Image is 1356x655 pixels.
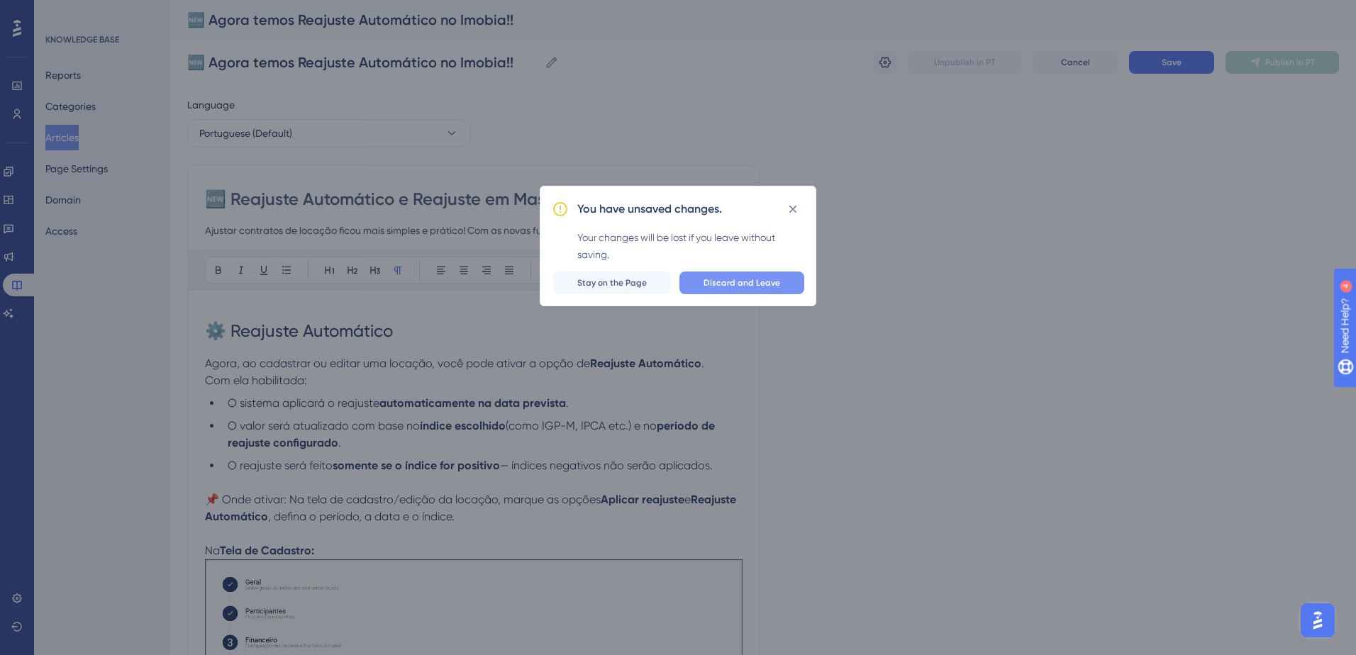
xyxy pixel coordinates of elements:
h2: You have unsaved changes. [577,201,722,218]
div: Your changes will be lost if you leave without saving. [577,229,804,263]
div: 4 [99,7,103,18]
span: Need Help? [33,4,89,21]
span: Discard and Leave [704,277,780,289]
iframe: UserGuiding AI Assistant Launcher [1296,599,1339,642]
span: Stay on the Page [577,277,647,289]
